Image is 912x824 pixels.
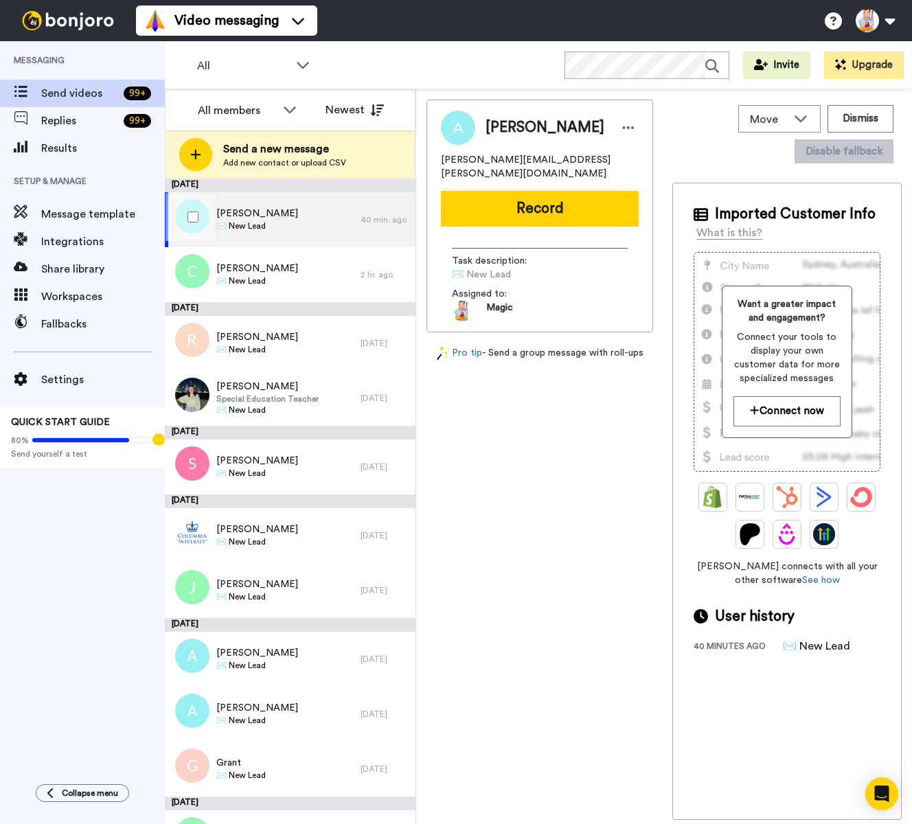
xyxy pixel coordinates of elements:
[216,454,298,468] span: [PERSON_NAME]
[41,113,118,129] span: Replies
[175,694,209,728] img: a.png
[41,233,165,250] span: Integrations
[216,523,298,536] span: [PERSON_NAME]
[750,111,787,128] span: Move
[315,96,394,124] button: Newest
[361,269,409,280] div: 2 hr. ago
[175,639,209,673] img: a.png
[361,654,409,665] div: [DATE]
[739,486,761,508] img: Ontraport
[216,380,319,393] span: [PERSON_NAME]
[165,302,415,316] div: [DATE]
[216,770,266,781] span: ✉️ New Lead
[743,51,810,79] button: Invite
[802,575,840,585] a: See how
[216,404,319,415] span: ✉️ New Lead
[41,206,165,222] span: Message template
[216,536,298,547] span: ✉️ New Lead
[486,301,513,321] span: Magic
[696,225,762,241] div: What is this?
[361,461,409,472] div: [DATE]
[361,585,409,596] div: [DATE]
[16,11,119,30] img: bj-logo-header-white.svg
[144,10,166,32] img: vm-color.svg
[216,393,319,404] span: Special Education Teacher
[175,378,209,412] img: bdce223a-33d5-4222-85a4-c2a3f6b04a4c.jpg
[361,338,409,349] div: [DATE]
[11,435,29,446] span: 80%
[452,287,548,301] span: Assigned to:
[361,764,409,775] div: [DATE]
[216,220,298,231] span: ✉️ New Lead
[124,87,151,100] div: 99 +
[702,486,724,508] img: Shopify
[11,448,154,459] span: Send yourself a test
[216,207,298,220] span: [PERSON_NAME]
[828,105,893,133] button: Dismiss
[124,114,151,128] div: 99 +
[165,494,415,508] div: [DATE]
[452,268,582,282] span: ✉️ New Lead
[216,715,298,726] span: ✉️ New Lead
[441,153,639,181] span: [PERSON_NAME][EMAIL_ADDRESS][PERSON_NAME][DOMAIN_NAME]
[41,261,165,277] span: Share library
[216,701,298,715] span: [PERSON_NAME]
[824,51,904,79] button: Upgrade
[216,577,298,591] span: [PERSON_NAME]
[41,371,165,388] span: Settings
[175,748,209,783] img: g.png
[452,254,548,268] span: Task description :
[216,330,298,344] span: [PERSON_NAME]
[437,346,449,360] img: magic-wand.svg
[41,85,118,102] span: Send videos
[850,486,872,508] img: ConvertKit
[165,618,415,632] div: [DATE]
[36,784,129,802] button: Collapse menu
[175,323,209,357] img: r.png
[452,301,472,321] img: 15d1c799-1a2a-44da-886b-0dc1005ab79c-1524146106.jpg
[441,191,639,227] button: Record
[865,777,898,810] div: Open Intercom Messenger
[426,346,653,360] div: - Send a group message with roll-ups
[216,756,266,770] span: Grant
[441,111,475,145] img: Image of Alvina Buxani
[165,426,415,439] div: [DATE]
[216,275,298,286] span: ✉️ New Lead
[165,797,415,810] div: [DATE]
[223,157,346,168] span: Add new contact or upload CSV
[41,316,165,332] span: Fallbacks
[216,660,298,671] span: ✉️ New Lead
[165,179,415,192] div: [DATE]
[197,58,289,74] span: All
[813,523,835,545] img: GoHighLevel
[795,139,893,163] button: Disable fallback
[175,570,209,604] img: j.png
[62,788,118,799] span: Collapse menu
[216,468,298,479] span: ✉️ New Lead
[41,288,165,305] span: Workspaces
[361,393,409,404] div: [DATE]
[437,346,482,360] a: Pro tip
[715,606,795,627] span: User history
[776,486,798,508] img: Hubspot
[361,530,409,541] div: [DATE]
[216,646,298,660] span: [PERSON_NAME]
[715,204,876,225] span: Imported Customer Info
[733,297,841,325] span: Want a greater impact and engagement?
[694,641,783,654] div: 40 minutes ago
[175,254,209,288] img: c.png
[11,417,110,427] span: QUICK START GUIDE
[152,433,165,446] div: Tooltip anchor
[776,523,798,545] img: Drip
[813,486,835,508] img: ActiveCampaign
[739,523,761,545] img: Patreon
[733,396,841,426] button: Connect now
[486,117,604,138] span: [PERSON_NAME]
[175,515,209,549] img: 2ae8cb1d-230b-4fda-bf7a-849245ca620b.png
[361,709,409,720] div: [DATE]
[223,141,346,157] span: Send a new message
[361,214,409,225] div: 40 min. ago
[174,11,279,30] span: Video messaging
